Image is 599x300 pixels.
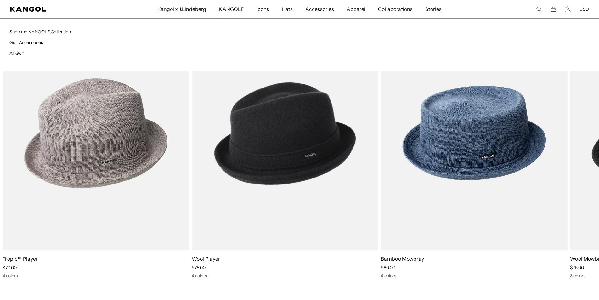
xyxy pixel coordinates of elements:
div: 3 of 5 [378,16,568,279]
summary: Search here [536,6,542,12]
a: Wool Player [192,256,220,262]
a: Account [565,6,571,12]
a: Kangol [10,7,104,12]
img: Bamboo Mowbray [381,16,568,250]
span: $80.00 [381,265,395,270]
button: Cart [551,6,556,12]
img: Tropic™ Player [3,16,189,250]
a: Golf Accessories [9,40,43,45]
a: Bamboo Mowbray [381,256,424,262]
button: USD [579,6,589,12]
div: 4 colors [381,273,568,279]
span: $75.00 [570,265,584,270]
span: $75.00 [192,265,206,270]
div: 4 colors [3,273,189,279]
div: 2 of 5 [189,16,378,279]
a: Shop the KANGOLF Collection [9,29,71,35]
img: Wool Player [192,16,378,250]
div: 4 colors [192,273,378,279]
a: Tropic™ Player [3,256,38,262]
a: All Golf [9,50,24,56]
span: $70.00 [3,265,17,270]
